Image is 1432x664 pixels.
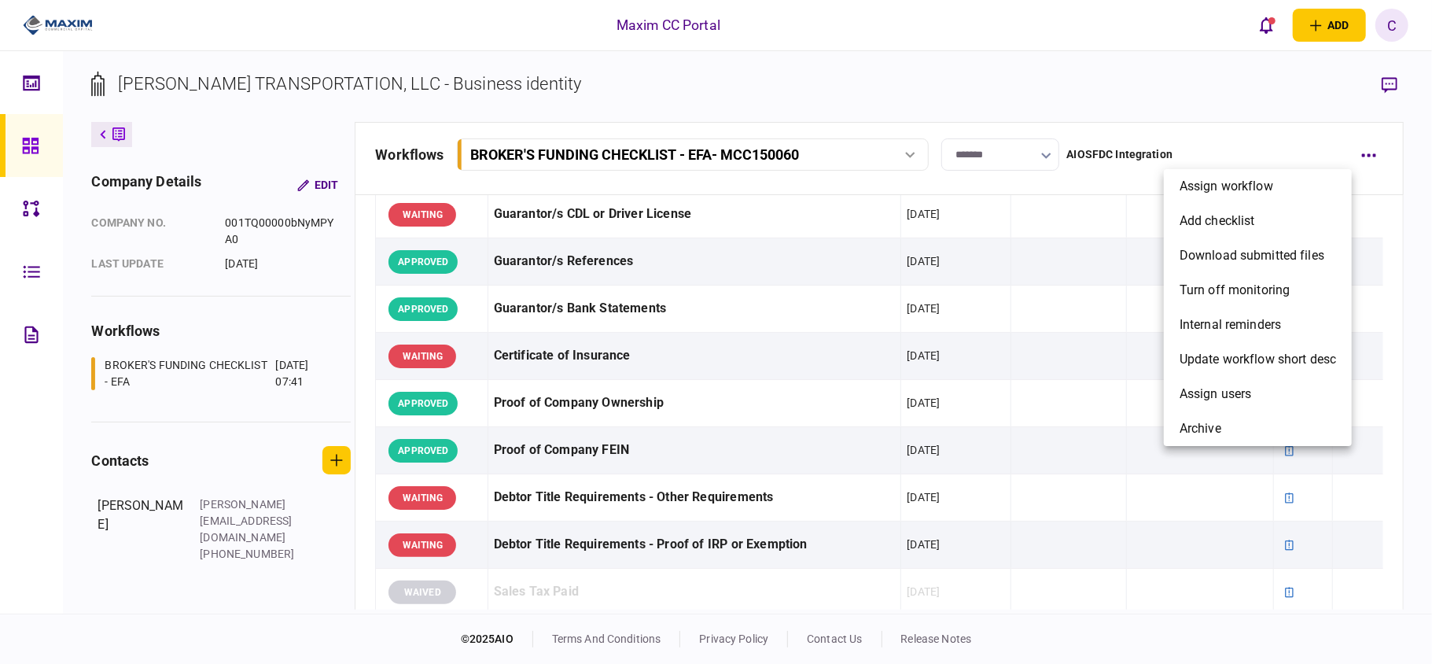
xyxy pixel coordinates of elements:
span: add checklist [1180,212,1255,231]
span: download submitted files [1180,246,1324,265]
span: Assign users [1180,385,1252,404]
span: Turn off monitoring [1180,281,1290,300]
span: archive [1180,419,1221,438]
span: assign workflow [1180,177,1273,196]
span: Update workflow short desc [1180,350,1336,369]
span: Internal reminders [1180,315,1281,334]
